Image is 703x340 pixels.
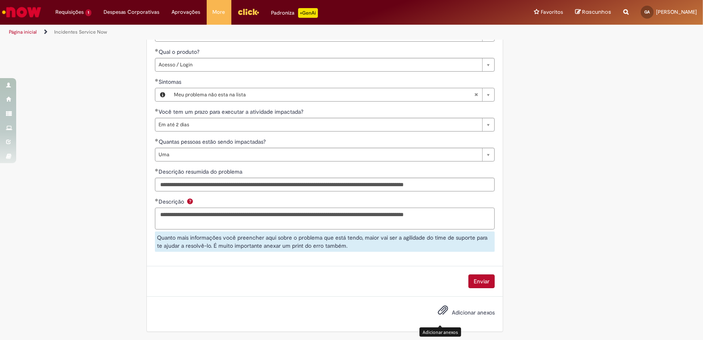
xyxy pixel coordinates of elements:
span: Obrigatório Preenchido [155,198,159,202]
span: Acesso / Login [159,58,478,71]
span: Qual o produto? [159,48,201,55]
span: Meu problema não esta na lista [174,88,474,101]
span: Favoritos [541,8,563,16]
span: Uma [159,148,478,161]
span: Adicionar anexos [452,309,495,316]
button: Adicionar anexos [436,303,450,321]
img: click_logo_yellow_360x200.png [237,6,259,18]
abbr: Limpar campo Sintomas [470,88,482,101]
span: More [213,8,225,16]
span: 1 [85,9,91,16]
ul: Trilhas de página [6,25,463,40]
span: Em até 2 dias [159,118,478,131]
span: Aprovações [172,8,201,16]
span: GA [645,9,650,15]
a: Página inicial [9,29,37,35]
img: ServiceNow [1,4,42,20]
textarea: Descrição [155,208,495,229]
a: Meu problema não esta na listaLimpar campo Sintomas [170,88,494,101]
span: Sintomas [159,78,183,85]
input: Descrição resumida do problema [155,178,495,191]
a: Rascunhos [575,8,611,16]
span: Ajuda para Descrição [185,198,195,204]
a: Incidentes Service Now [54,29,107,35]
span: Você tem um prazo para executar a atividade impactada? [159,108,305,115]
span: Requisições [55,8,84,16]
span: [PERSON_NAME] [656,8,697,15]
div: Padroniza [271,8,318,18]
span: Descrição [159,198,186,205]
div: Adicionar anexos [419,327,461,337]
span: Despesas Corporativas [104,8,160,16]
span: Obrigatório Preenchido [155,79,159,82]
span: Obrigatório Preenchido [155,168,159,172]
div: Quanto mais informações você preencher aqui sobre o problema que está tendo, maior vai ser a agil... [155,232,495,252]
span: Obrigatório Preenchido [155,108,159,112]
span: Descrição resumida do problema [159,168,244,175]
p: +GenAi [298,8,318,18]
span: Obrigatório Preenchido [155,138,159,142]
button: Enviar [468,274,495,288]
button: Sintomas, Visualizar este registro Meu problema não esta na lista [155,88,170,101]
span: Rascunhos [582,8,611,16]
span: Obrigatório Preenchido [155,49,159,52]
span: Quantas pessoas estão sendo impactadas? [159,138,267,145]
